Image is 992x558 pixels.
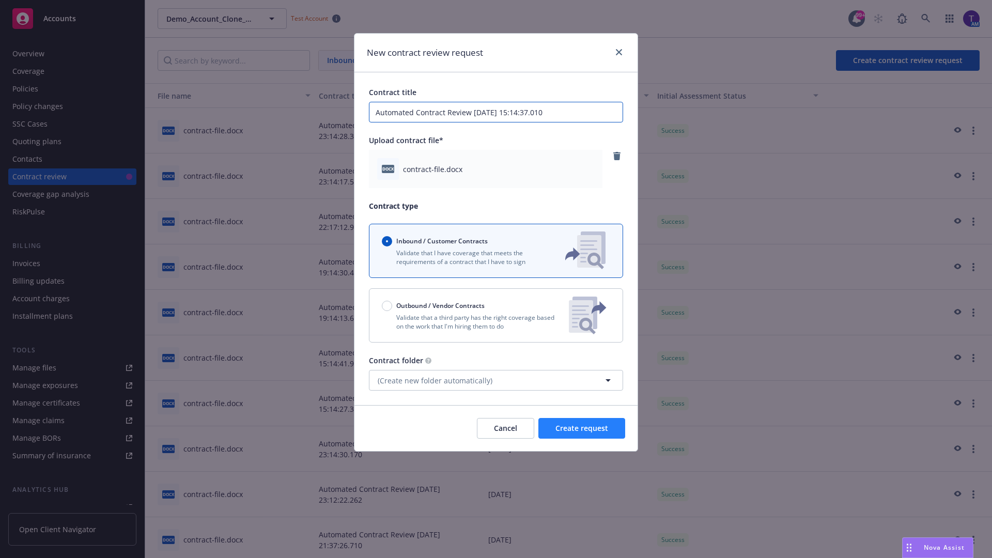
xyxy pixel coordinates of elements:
[378,375,492,386] span: (Create new folder automatically)
[611,150,623,162] a: remove
[924,543,965,552] span: Nova Assist
[382,165,394,173] span: docx
[369,200,623,211] p: Contract type
[369,370,623,391] button: (Create new folder automatically)
[555,423,608,433] span: Create request
[396,301,485,310] span: Outbound / Vendor Contracts
[538,418,625,439] button: Create request
[902,537,973,558] button: Nova Assist
[369,224,623,278] button: Inbound / Customer ContractsValidate that I have coverage that meets the requirements of a contra...
[494,423,517,433] span: Cancel
[903,538,916,557] div: Drag to move
[382,301,392,311] input: Outbound / Vendor Contracts
[369,135,443,145] span: Upload contract file*
[477,418,534,439] button: Cancel
[369,102,623,122] input: Enter a title for this contract
[367,46,483,59] h1: New contract review request
[382,249,548,266] p: Validate that I have coverage that meets the requirements of a contract that I have to sign
[382,236,392,246] input: Inbound / Customer Contracts
[396,237,488,245] span: Inbound / Customer Contracts
[369,87,416,97] span: Contract title
[382,313,561,331] p: Validate that a third party has the right coverage based on the work that I'm hiring them to do
[613,46,625,58] a: close
[369,355,423,365] span: Contract folder
[403,164,462,175] span: contract-file.docx
[369,288,623,343] button: Outbound / Vendor ContractsValidate that a third party has the right coverage based on the work t...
